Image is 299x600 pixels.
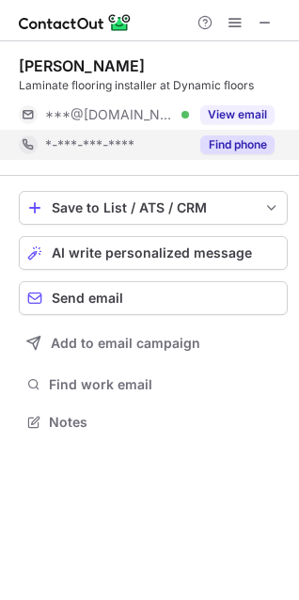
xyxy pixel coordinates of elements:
[52,245,252,261] span: AI write personalized message
[45,106,175,123] span: ***@[DOMAIN_NAME]
[19,236,288,270] button: AI write personalized message
[200,105,275,124] button: Reveal Button
[19,371,288,398] button: Find work email
[52,200,255,215] div: Save to List / ATS / CRM
[19,326,288,360] button: Add to email campaign
[49,376,280,393] span: Find work email
[19,77,288,94] div: Laminate flooring installer at Dynamic floors
[19,56,145,75] div: [PERSON_NAME]
[52,291,123,306] span: Send email
[49,414,280,431] span: Notes
[19,281,288,315] button: Send email
[51,336,200,351] span: Add to email campaign
[19,11,132,34] img: ContactOut v5.3.10
[200,135,275,154] button: Reveal Button
[19,191,288,225] button: save-profile-one-click
[19,409,288,435] button: Notes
